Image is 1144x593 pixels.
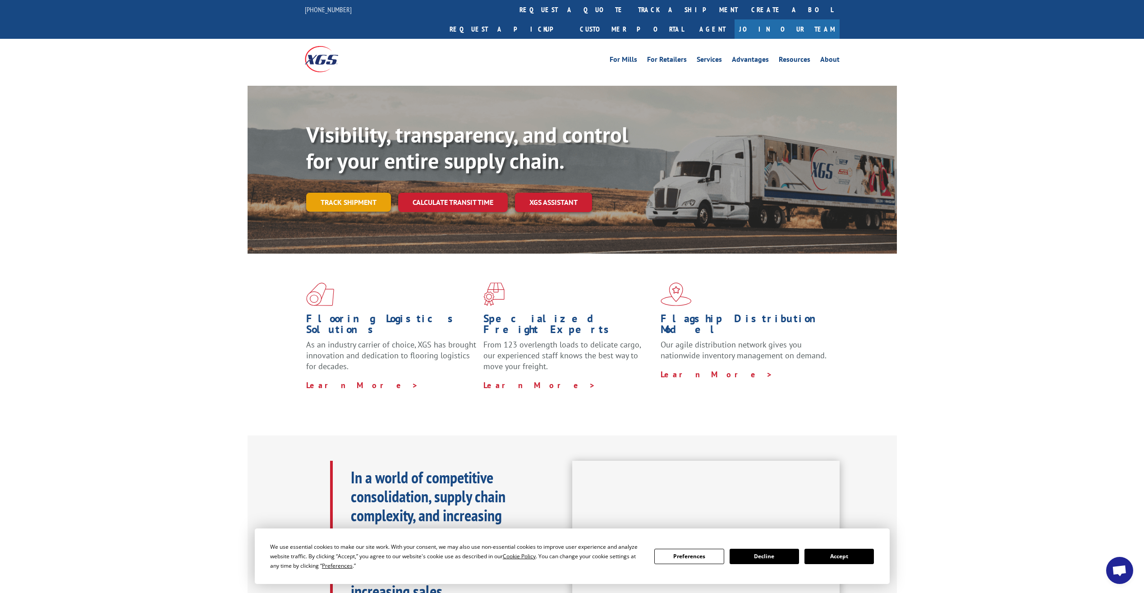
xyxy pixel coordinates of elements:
[661,283,692,306] img: xgs-icon-flagship-distribution-model-red
[661,339,827,361] span: Our agile distribution network gives you nationwide inventory management on demand.
[305,5,352,14] a: [PHONE_NUMBER]
[654,549,724,564] button: Preferences
[322,562,353,570] span: Preferences
[661,313,831,339] h1: Flagship Distribution Model
[697,56,722,66] a: Services
[730,549,799,564] button: Decline
[270,542,643,570] div: We use essential cookies to make our site work. With your consent, we may also use non-essential ...
[804,549,874,564] button: Accept
[503,552,536,560] span: Cookie Policy
[820,56,840,66] a: About
[306,120,628,175] b: Visibility, transparency, and control for your entire supply chain.
[483,380,596,390] a: Learn More >
[398,193,508,212] a: Calculate transit time
[690,19,735,39] a: Agent
[306,339,476,371] span: As an industry carrier of choice, XGS has brought innovation and dedication to flooring logistics...
[732,56,769,66] a: Advantages
[779,56,810,66] a: Resources
[515,193,592,212] a: XGS ASSISTANT
[306,193,391,212] a: Track shipment
[661,369,773,380] a: Learn More >
[647,56,687,66] a: For Retailers
[443,19,573,39] a: Request a pickup
[610,56,637,66] a: For Mills
[573,19,690,39] a: Customer Portal
[483,339,654,380] p: From 123 overlength loads to delicate cargo, our experienced staff knows the best way to move you...
[483,283,505,306] img: xgs-icon-focused-on-flooring-red
[483,313,654,339] h1: Specialized Freight Experts
[306,313,477,339] h1: Flooring Logistics Solutions
[306,283,334,306] img: xgs-icon-total-supply-chain-intelligence-red
[306,380,418,390] a: Learn More >
[735,19,840,39] a: Join Our Team
[255,528,890,584] div: Cookie Consent Prompt
[1106,557,1133,584] div: Open chat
